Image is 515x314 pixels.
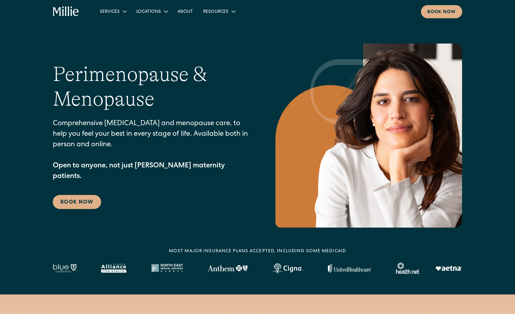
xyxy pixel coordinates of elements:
[421,5,462,18] a: Book now
[203,9,228,15] div: Resources
[172,6,198,17] a: About
[328,264,371,273] img: United Healthcare logo
[427,9,456,16] div: Book now
[53,163,225,180] strong: Open to anyone, not just [PERSON_NAME] maternity patients.
[131,6,172,17] div: Locations
[272,263,303,273] img: Cigna logo
[169,248,346,255] div: MOST MAJOR INSURANCE PLANS ACCEPTED, INCLUDING some MEDICAID
[101,264,126,273] img: Alameda Alliance logo
[136,9,161,15] div: Locations
[53,62,250,111] h1: Perimenopause & Menopause
[53,119,250,182] p: Comprehensive [MEDICAL_DATA] and menopause care, to help you feel your best in every stage of lif...
[435,266,462,271] img: Aetna logo
[151,264,183,273] img: North East Medical Services logo
[53,264,76,273] img: Blue California logo
[208,265,248,271] img: Anthem Logo
[396,262,420,274] img: Healthnet logo
[275,44,462,228] img: Confident woman with long dark hair resting her chin on her hand, wearing a white blouse, looking...
[95,6,131,17] div: Services
[53,6,79,17] a: home
[198,6,240,17] div: Resources
[100,9,120,15] div: Services
[53,195,101,209] a: Book Now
